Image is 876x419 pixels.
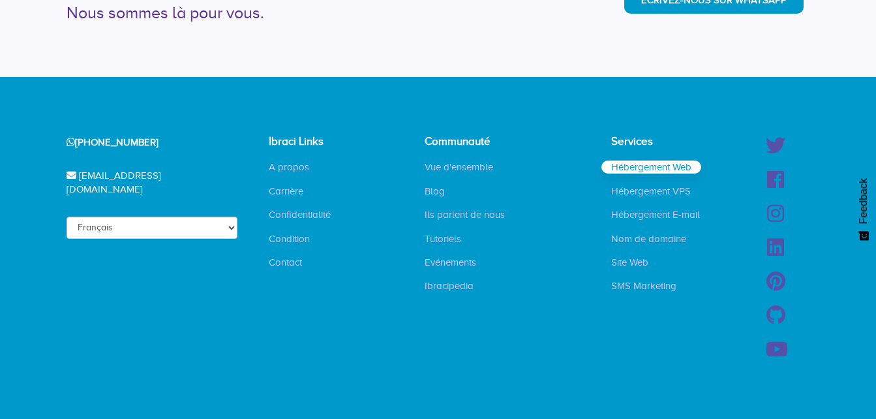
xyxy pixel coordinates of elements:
[269,136,354,148] h4: Ibraci Links
[601,161,701,174] a: Hébergement Web
[415,279,483,292] a: Ibracipedia
[415,256,486,269] a: Evénements
[415,208,515,221] a: Ils parlent de nous
[858,178,869,224] span: Feedback
[259,232,320,245] a: Condition
[67,1,429,25] div: Nous sommes là pour vous.
[601,208,710,221] a: Hébergement E-mail
[259,256,312,269] a: Contact
[259,161,319,174] a: A propos
[50,126,238,159] div: [PHONE_NUMBER]
[601,232,696,245] a: Nom de domaine
[259,208,340,221] a: Confidentialité
[601,256,658,269] a: Site Web
[601,185,701,198] a: Hébergement VPS
[50,159,238,207] div: [EMAIL_ADDRESS][DOMAIN_NAME]
[415,232,471,245] a: Tutoriels
[415,161,503,174] a: Vue d'ensemble
[611,136,710,148] h4: Services
[601,279,686,292] a: SMS Marketing
[259,185,313,198] a: Carrière
[851,165,876,254] button: Feedback - Afficher l’enquête
[425,136,515,148] h4: Communauté
[415,185,455,198] a: Blog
